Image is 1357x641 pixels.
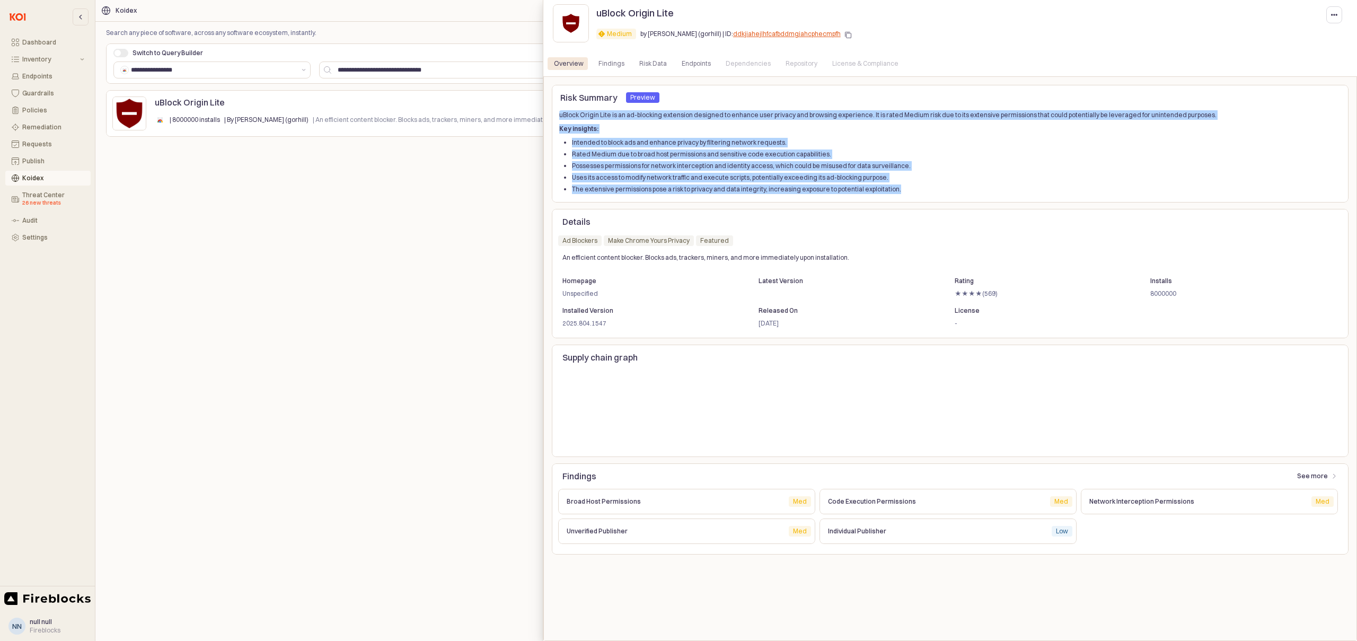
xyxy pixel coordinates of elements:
p: Unspecified [562,289,732,298]
p: Broad Host Permissions [567,497,780,506]
div: Repository [786,57,817,70]
strong: Key insights: [559,125,598,133]
a: ddkjiahejlhfcafbddmgiahcphecmpfh [733,30,841,38]
p: Rating [955,276,1124,286]
div: License & Compliance [832,57,898,70]
p: ★★★★(569) [955,289,1124,298]
div: Dependencies [719,57,777,70]
div: Med [793,496,807,507]
p: [DATE] [759,319,928,328]
div: Findings [598,57,624,70]
div: Make Chrome Yours Privacy [608,235,690,246]
li: Rated Medium due to broad host permissions and sensitive code execution capabilities. [572,150,1341,159]
div: License & Compliance [826,57,905,70]
p: uBlock Origin Lite [596,6,674,20]
p: Details [562,215,1338,228]
div: Medium [607,29,632,39]
li: Intended to block ads and enhance privacy by filtering network requests. [572,138,1341,147]
div: Endpoints [675,57,717,70]
p: by [PERSON_NAME] (gorhill) | ID: [640,29,841,39]
p: Homepage [562,276,732,286]
p: Individual Publisher [828,526,1043,536]
div: Low [1056,526,1068,537]
div: Med [1054,496,1068,507]
div: Preview [630,92,655,103]
div: Endpoints [682,57,711,70]
p: Released On [759,306,928,315]
p: An efficient content blocker. Blocks ads, trackers, miners, and more immediately upon installation. [562,253,1273,262]
li: Uses its access to modify network traffic and execute scripts, potentially exceeding its ad-block... [572,173,1341,182]
div: Med [793,526,807,537]
p: Unverified Publisher [567,526,780,536]
p: Risk Summary [560,91,618,104]
div: Overview [548,57,590,70]
li: Possesses permissions for network interception and identity access, which could be misused for da... [572,161,1341,171]
p: 8000000 [1150,289,1319,298]
p: uBlock Origin Lite is an ad-blocking extension designed to enhance user privacy and browsing expe... [559,110,1341,120]
p: License [955,306,1124,315]
div: Dependencies [726,57,771,70]
p: Latest Version [759,276,928,286]
li: The extensive permissions pose a risk to privacy and data integrity, increasing exposure to poten... [572,185,1341,194]
p: Code Execution Permissions [828,497,1042,506]
div: Ad Blockers [562,235,597,246]
p: - [955,319,1124,328]
div: Overview [554,57,584,70]
p: Findings [562,470,1208,482]
iframe: SupplyChainGraph [562,372,1338,449]
p: Installs [1150,276,1319,286]
p: See more [1297,472,1328,480]
p: 2025.804.1547 [562,319,732,328]
p: Installed Version [562,306,732,315]
button: See more [1292,468,1342,485]
div: Risk Data [633,57,673,70]
p: Network Interception Permissions [1089,497,1303,506]
div: Findings [592,57,631,70]
p: Supply chain graph [562,351,1338,364]
div: Repository [779,57,824,70]
div: Featured [700,235,729,246]
div: Risk Data [639,57,667,70]
div: Med [1316,496,1329,507]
